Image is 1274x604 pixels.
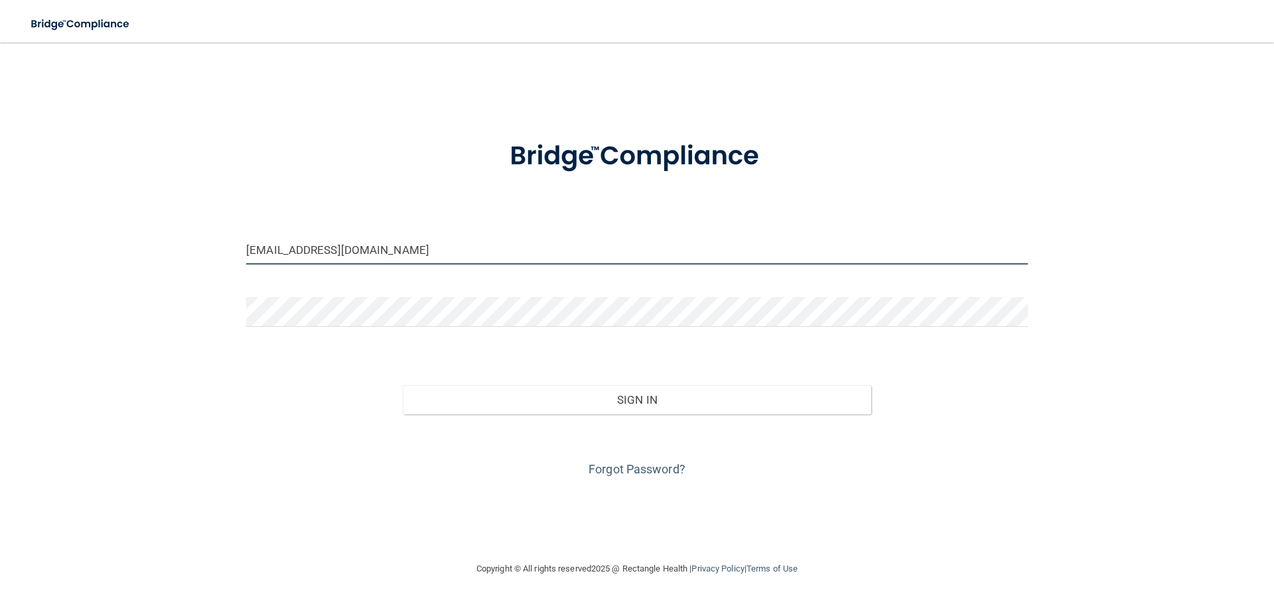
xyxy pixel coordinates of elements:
[482,122,792,191] img: bridge_compliance_login_screen.278c3ca4.svg
[746,564,798,574] a: Terms of Use
[589,462,685,476] a: Forgot Password?
[246,235,1028,265] input: Email
[20,11,142,38] img: bridge_compliance_login_screen.278c3ca4.svg
[403,385,872,414] button: Sign In
[395,548,879,590] div: Copyright © All rights reserved 2025 @ Rectangle Health | |
[691,564,744,574] a: Privacy Policy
